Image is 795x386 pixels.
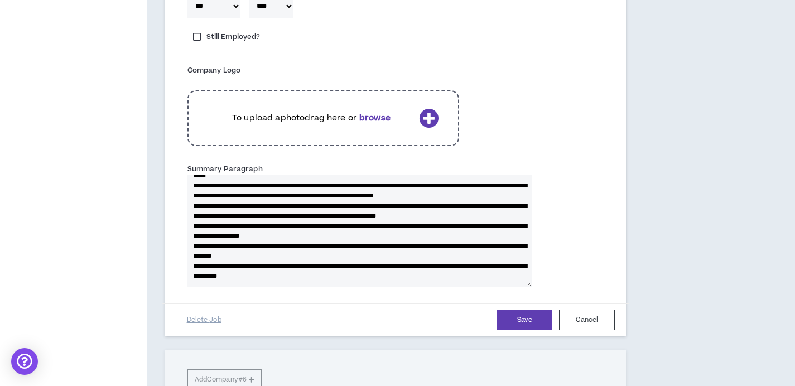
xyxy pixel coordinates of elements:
div: To upload aphotodrag here orbrowse [187,85,460,152]
button: Save [497,310,552,330]
p: To upload a photo drag here or [208,112,415,124]
div: Open Intercom Messenger [11,348,38,375]
button: Cancel [559,310,615,330]
label: Summary Paragraph [187,160,263,178]
label: Company Logo [187,61,240,79]
label: Still Employed? [187,29,266,45]
button: Delete Job [176,310,232,330]
b: browse [359,112,391,124]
